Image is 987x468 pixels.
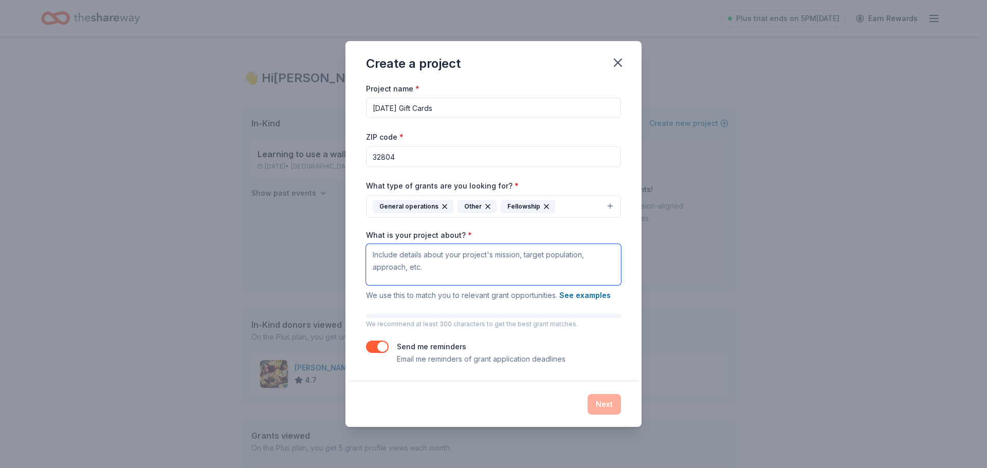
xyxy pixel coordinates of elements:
label: Project name [366,84,419,94]
label: Send me reminders [397,342,466,351]
label: What type of grants are you looking for? [366,181,519,191]
p: We recommend at least 300 characters to get the best grant matches. [366,320,621,328]
input: After school program [366,98,621,118]
div: General operations [373,200,453,213]
input: 12345 (U.S. only) [366,146,621,167]
div: Create a project [366,55,461,72]
p: Email me reminders of grant application deadlines [397,353,565,365]
div: Fellowship [501,200,555,213]
label: What is your project about? [366,230,472,240]
button: See examples [559,289,611,302]
span: We use this to match you to relevant grant opportunities. [366,291,611,299]
div: Other [458,200,497,213]
label: ZIP code [366,132,404,142]
button: General operationsOtherFellowship [366,195,621,218]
